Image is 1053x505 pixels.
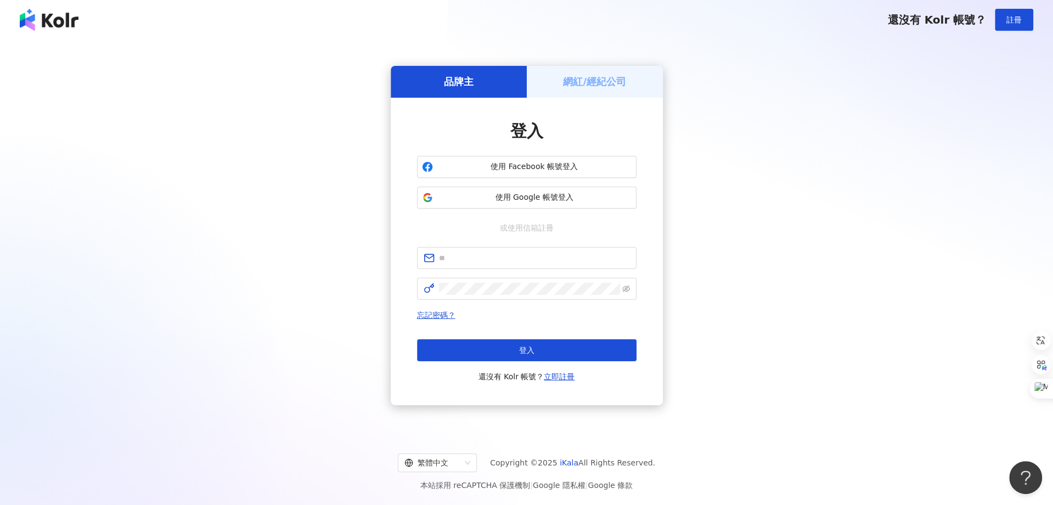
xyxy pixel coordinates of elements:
[1009,461,1042,494] iframe: Help Scout Beacon - Open
[887,13,986,26] span: 還沒有 Kolr 帳號？
[478,370,575,383] span: 還沒有 Kolr 帳號？
[533,481,585,490] a: Google 隱私權
[417,187,637,209] button: 使用 Google 帳號登入
[530,481,533,490] span: |
[519,346,534,355] span: 登入
[437,192,632,203] span: 使用 Google 帳號登入
[492,222,561,234] span: 或使用信箱註冊
[490,456,655,469] span: Copyright © 2025 All Rights Reserved.
[444,75,474,88] h5: 品牌主
[544,372,575,381] a: 立即註冊
[437,161,632,172] span: 使用 Facebook 帳號登入
[417,311,455,319] a: 忘記密碼？
[563,75,626,88] h5: 網紅/經紀公司
[588,481,633,490] a: Google 條款
[417,339,637,361] button: 登入
[560,458,578,467] a: iKala
[622,285,630,293] span: eye-invisible
[995,9,1033,31] button: 註冊
[417,156,637,178] button: 使用 Facebook 帳號登入
[510,121,543,141] span: 登入
[420,479,633,492] span: 本站採用 reCAPTCHA 保護機制
[1006,15,1022,24] span: 註冊
[404,454,460,472] div: 繁體中文
[585,481,588,490] span: |
[20,9,78,31] img: logo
